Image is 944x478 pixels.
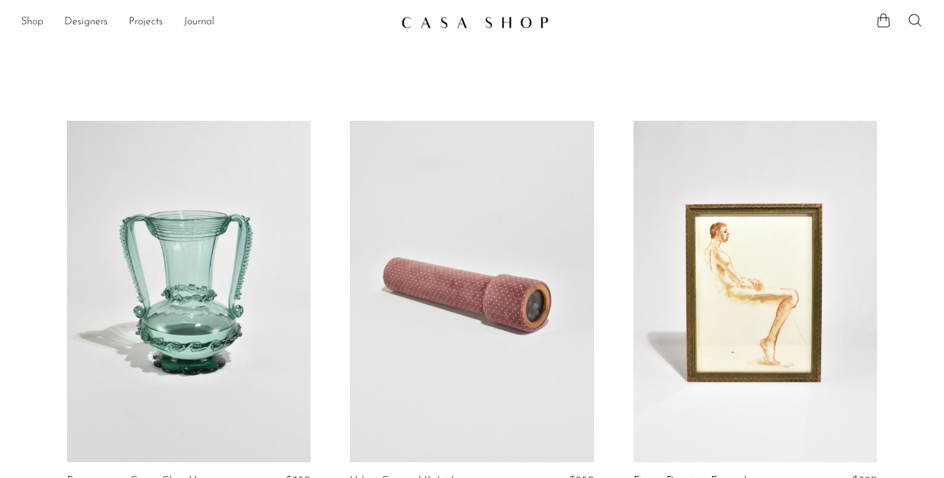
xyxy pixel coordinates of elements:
ul: NEW HEADER MENU [21,11,391,33]
nav: Desktop navigation [21,11,391,33]
a: Shop [21,14,43,31]
a: Projects [129,14,163,31]
a: Designers [64,14,108,31]
a: Journal [184,14,215,31]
